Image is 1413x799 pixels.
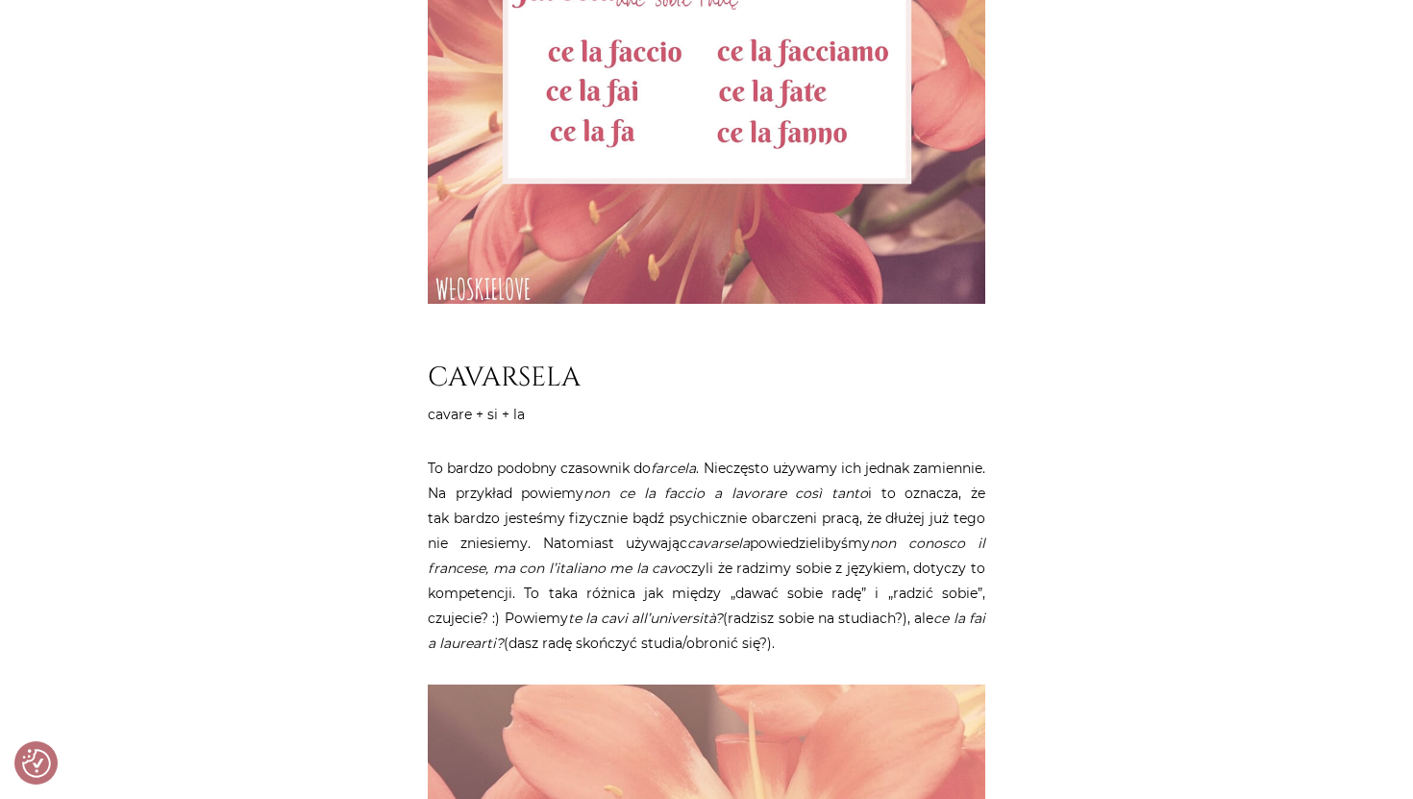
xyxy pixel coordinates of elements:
em: non conosco il francese, ma con l’italiano me la cavo [428,535,985,577]
em: ce la fai a laurearti? [428,610,985,652]
em: non ce la faccio a lavorare così tanto [583,485,868,502]
em: cavarsela [687,535,750,552]
p: To bardzo podobny czasownik do . Nieczęsto używamy ich jednak zamiennie. Na przykład powiemy i to... [428,456,985,656]
em: te la cavi all’università? [568,610,724,627]
em: farcela [651,460,696,477]
button: Preferencje co do zgód [22,749,51,778]
h2: CAVARSELA [428,362,985,394]
p: cavare + si + la [428,402,985,427]
img: Revisit consent button [22,749,51,778]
